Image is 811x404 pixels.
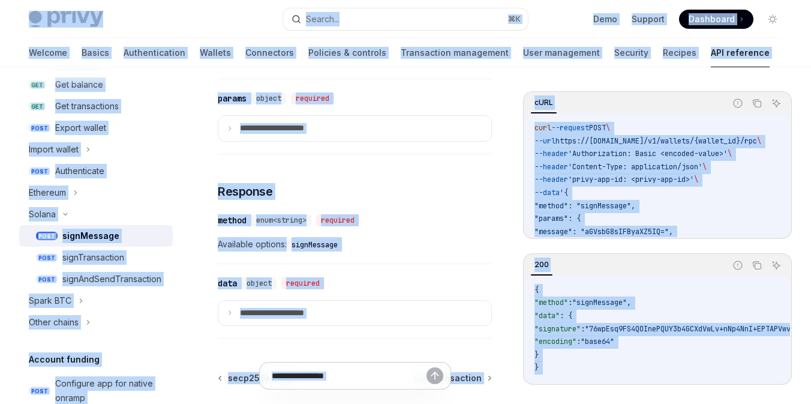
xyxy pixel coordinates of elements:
span: POST [589,123,606,133]
a: Policies & controls [308,38,386,67]
span: : [576,337,581,346]
div: Export wallet [55,121,106,135]
button: Copy the contents from the code block [749,258,765,273]
a: Recipes [663,38,696,67]
div: method [218,214,247,226]
button: Ask AI [768,258,784,273]
a: GETGet transactions [19,95,173,117]
button: Copy the contents from the code block [749,95,765,111]
span: 'Authorization: Basic <encoded-value>' [568,149,728,158]
span: "message": "aGVsbG8sIFByaXZ5IQ=", [534,227,673,237]
span: "signature" [534,324,581,334]
span: "signMessage" [572,298,627,307]
div: signMessage [62,229,119,243]
button: Report incorrect code [730,95,746,111]
span: enum<string> [256,216,307,225]
h5: Account funding [29,352,100,367]
div: 200 [531,258,552,272]
span: "method" [534,298,568,307]
span: ⌘ K [508,14,521,24]
span: POST [36,232,58,241]
a: Support [632,13,665,25]
a: POSTsignTransaction [19,247,173,268]
a: Connectors [245,38,294,67]
a: Basics [82,38,109,67]
span: "encoding" [534,337,576,346]
div: Ethereum [29,185,66,200]
span: Response [218,183,272,200]
span: Available options: [218,237,492,252]
span: --header [534,149,568,158]
span: '{ [560,188,568,197]
span: "base64" [581,337,614,346]
img: light logo [29,11,103,28]
code: signMessage [287,239,343,251]
span: \ [728,149,732,158]
span: 'privy-app-id: <privy-app-id>' [568,175,694,184]
span: --data [534,188,560,197]
span: : [568,298,572,307]
span: "params": { [534,214,581,223]
div: data [218,277,237,289]
div: cURL [531,95,557,110]
span: { [534,285,539,295]
span: POST [29,167,50,176]
div: required [281,277,325,289]
span: \ [694,175,698,184]
span: object [256,94,281,103]
span: : { [560,311,572,321]
a: Wallets [200,38,231,67]
span: https://[DOMAIN_NAME]/v1/wallets/{wallet_id}/rpc [555,136,757,146]
a: Welcome [29,38,67,67]
span: \ [757,136,761,146]
button: Toggle dark mode [763,10,782,29]
div: params [218,92,247,104]
span: , [627,298,631,307]
div: Authenticate [55,164,104,178]
a: API reference [711,38,770,67]
span: curl [534,123,551,133]
span: --url [534,136,555,146]
span: GET [29,102,46,111]
div: Search... [306,12,340,26]
span: POST [29,124,50,133]
span: --header [534,175,568,184]
button: Report incorrect code [730,258,746,273]
a: POSTsignAndSendTransaction [19,268,173,290]
div: signAndSendTransaction [62,272,161,286]
span: 'Content-Type: application/json' [568,162,702,172]
div: required [316,214,359,226]
span: } [534,350,539,360]
a: User management [523,38,600,67]
span: object [247,279,272,288]
a: POSTExport wallet [19,117,173,139]
div: Other chains [29,315,79,330]
span: POST [36,253,58,262]
span: \ [606,123,610,133]
span: "data" [534,311,560,321]
a: Transaction management [401,38,509,67]
div: Spark BTC [29,294,71,308]
span: Dashboard [689,13,735,25]
div: Import wallet [29,142,79,157]
a: POSTAuthenticate [19,160,173,182]
button: Ask AI [768,95,784,111]
span: "method": "signMessage", [534,201,635,211]
div: signTransaction [62,250,124,265]
span: POST [36,275,58,284]
span: --header [534,162,568,172]
a: Authentication [124,38,185,67]
div: required [291,92,334,104]
span: --request [551,123,589,133]
span: } [534,363,539,372]
a: Demo [593,13,617,25]
a: POSTsignMessage [19,225,173,247]
span: POST [29,387,50,396]
span: \ [702,162,707,172]
button: Send message [426,367,443,384]
a: Security [614,38,648,67]
div: Solana [29,207,56,222]
span: : [581,324,585,334]
div: Get transactions [55,99,119,113]
a: Dashboard [679,10,753,29]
